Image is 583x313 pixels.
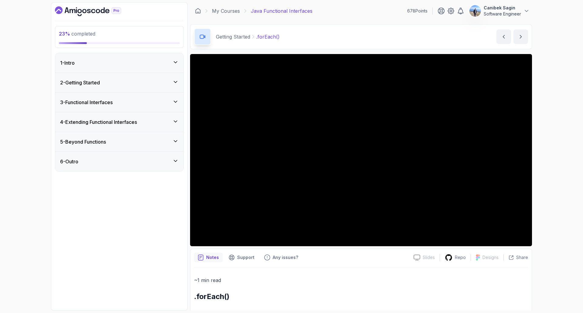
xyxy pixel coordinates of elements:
[60,59,75,66] h3: 1 - Intro
[212,7,240,15] a: My Courses
[60,138,106,145] h3: 5 - Beyond Functions
[482,254,499,260] p: Designs
[516,254,528,260] p: Share
[190,54,532,246] iframe: 6 - forEach
[55,93,183,112] button: 3-Functional Interfaces
[423,254,435,260] p: Slides
[60,79,100,86] h3: 2 - Getting Started
[194,292,528,301] h2: .forEach()
[407,8,428,14] p: 678 Points
[261,253,302,262] button: Feedback button
[55,73,183,92] button: 2-Getting Started
[237,254,254,260] p: Support
[60,158,78,165] h3: 6 - Outro
[256,33,280,40] p: .forEach()
[195,8,201,14] a: Dashboard
[496,29,511,44] button: previous content
[469,5,530,17] button: user profile imageCanibek SaginSoftware Engineer
[206,254,219,260] p: Notes
[503,254,528,260] button: Share
[60,118,137,126] h3: 4 - Extending Functional Interfaces
[55,6,135,16] a: Dashboard
[60,99,113,106] h3: 3 - Functional Interfaces
[55,53,183,73] button: 1-Intro
[251,7,312,15] p: Java Functional Interfaces
[59,31,70,37] span: 23 %
[55,132,183,151] button: 5-Beyond Functions
[194,253,223,262] button: notes button
[484,5,521,11] p: Canibek Sagin
[440,254,471,261] a: Repo
[455,254,466,260] p: Repo
[194,276,528,284] p: ~1 min read
[273,254,298,260] p: Any issues?
[225,253,258,262] button: Support button
[55,112,183,132] button: 4-Extending Functional Interfaces
[216,33,250,40] p: Getting Started
[469,5,481,17] img: user profile image
[59,31,95,37] span: completed
[484,11,521,17] p: Software Engineer
[55,152,183,171] button: 6-Outro
[513,29,528,44] button: next content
